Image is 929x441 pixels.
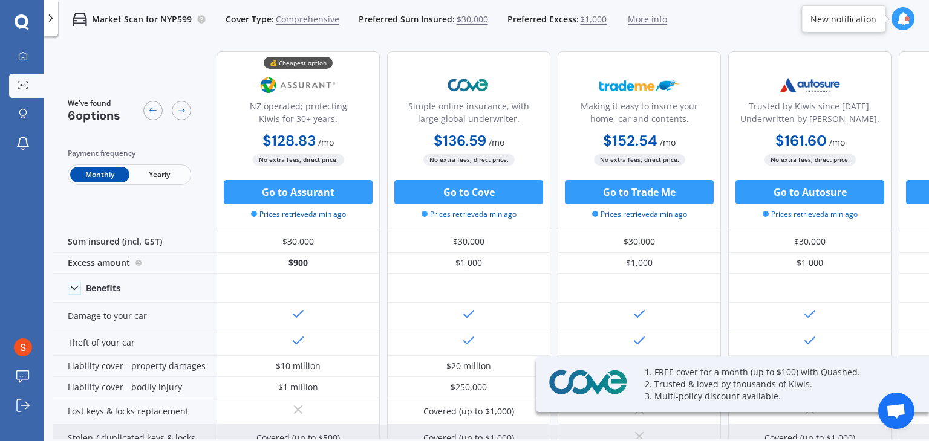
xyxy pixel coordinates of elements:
span: Cover Type: [226,13,274,25]
div: Liability cover - bodily injury [53,377,217,398]
a: Open chat [878,393,914,429]
span: / mo [318,137,334,148]
b: $152.54 [603,131,657,150]
div: $30,000 [217,231,380,253]
div: 💰 Cheapest option [264,57,333,69]
div: $1,000 [558,253,721,274]
img: Cove.webp [546,367,630,398]
div: $30,000 [387,231,550,253]
b: $161.60 [775,131,827,150]
span: Monthly [70,167,129,182]
span: / mo [829,137,845,148]
p: 2. Trusted & loved by thousands of Kiwis. [645,378,899,390]
div: $1,000 [728,253,892,274]
div: $1 million [278,381,318,393]
div: Theft of your car [53,329,217,356]
div: $10 million [276,360,321,372]
div: Excess amount [53,253,217,274]
button: Go to Cove [394,180,543,204]
span: / mo [489,137,504,148]
b: $128.83 [262,131,316,150]
span: Prices retrieved a min ago [592,209,687,220]
p: Market Scan for NYP599 [92,13,192,25]
span: Yearly [129,167,189,182]
img: car.f15378c7a67c060ca3f3.svg [73,12,87,27]
span: More info [628,13,667,25]
div: $900 [217,253,380,274]
span: 6 options [68,108,120,123]
img: Assurant.png [258,70,338,100]
div: $1,000 [387,253,550,274]
div: Payment frequency [68,147,191,159]
span: We've found [68,98,120,109]
span: Comprehensive [276,13,339,25]
img: ACg8ocKSSGUozx2OlwJHExhFpgFa6FaDBawIYKzOsQVOfDp3midZuA=s96-c [14,338,32,356]
div: Covered (up to $1,000) [423,405,514,417]
span: No extra fees, direct price. [423,154,515,166]
div: $30,000 [558,231,721,253]
div: New notification [810,13,876,25]
button: Go to Autosure [735,180,884,204]
span: $1,000 [580,13,607,25]
img: Cove.webp [429,70,509,100]
img: Trademe.webp [599,70,679,100]
span: Prices retrieved a min ago [251,209,346,220]
span: No extra fees, direct price. [594,154,685,166]
span: / mo [660,137,676,148]
div: Benefits [86,283,120,294]
img: Autosure.webp [770,70,850,100]
div: $20 million [446,360,491,372]
span: Preferred Excess: [507,13,579,25]
button: Go to Trade Me [565,180,714,204]
div: Sum insured (incl. GST) [53,231,217,253]
span: No extra fees, direct price. [253,154,344,166]
div: Simple online insurance, with large global underwriter. [397,100,540,130]
p: 1. FREE cover for a month (up to $100) with Quashed. [645,366,899,378]
span: Prices retrieved a min ago [422,209,517,220]
button: Go to Assurant [224,180,373,204]
span: Prices retrieved a min ago [763,209,858,220]
span: $30,000 [457,13,488,25]
b: $136.59 [434,131,486,150]
div: Making it easy to insure your home, car and contents. [568,100,711,130]
div: Damage to your car [53,303,217,329]
div: Liability cover - property damages [53,356,217,377]
span: No extra fees, direct price. [764,154,856,166]
div: Lost keys & locks replacement [53,398,217,425]
span: Preferred Sum Insured: [359,13,455,25]
div: Trusted by Kiwis since [DATE]. Underwritten by [PERSON_NAME]. [738,100,881,130]
div: $30,000 [728,231,892,253]
div: NZ operated; protecting Kiwis for 30+ years. [227,100,370,130]
div: $250,000 [451,381,487,393]
p: 3. Multi-policy discount available. [645,390,899,402]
